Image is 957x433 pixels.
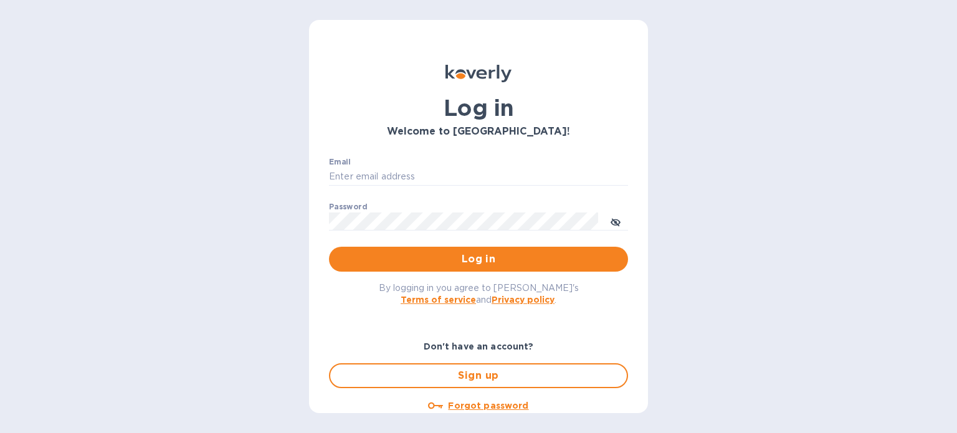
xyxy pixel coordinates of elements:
[492,295,555,305] a: Privacy policy
[329,247,628,272] button: Log in
[329,363,628,388] button: Sign up
[329,158,351,166] label: Email
[329,203,367,211] label: Password
[329,126,628,138] h3: Welcome to [GEOGRAPHIC_DATA]!
[340,368,617,383] span: Sign up
[329,95,628,121] h1: Log in
[424,341,534,351] b: Don't have an account?
[339,252,618,267] span: Log in
[445,65,512,82] img: Koverly
[379,283,579,305] span: By logging in you agree to [PERSON_NAME]'s and .
[401,295,476,305] a: Terms of service
[448,401,528,411] u: Forgot password
[329,168,628,186] input: Enter email address
[603,209,628,234] button: toggle password visibility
